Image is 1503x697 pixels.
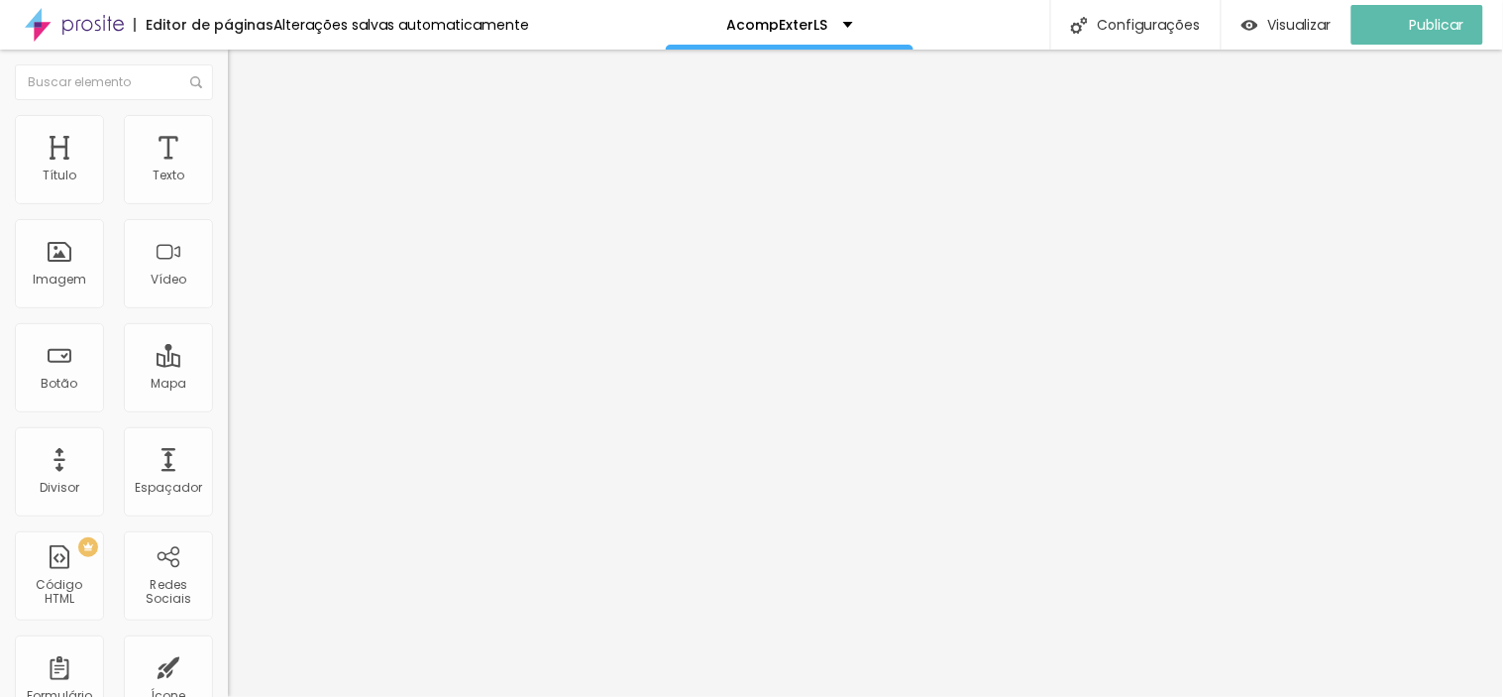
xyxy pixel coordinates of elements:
[20,578,98,607] div: Código HTML
[40,481,79,495] div: Divisor
[190,76,202,88] img: Icone
[1222,5,1351,45] button: Visualizar
[727,18,828,32] p: AcompExterLS
[1351,5,1483,45] button: Publicar
[153,169,184,182] div: Texto
[151,377,186,391] div: Mapa
[134,18,273,32] div: Editor de páginas
[135,481,202,495] div: Espaçador
[33,273,86,287] div: Imagem
[1071,17,1088,34] img: Icone
[151,273,186,287] div: Vídeo
[43,169,76,182] div: Título
[273,18,529,32] div: Alterações salvas automaticamente
[1410,17,1464,33] span: Publicar
[129,578,207,607] div: Redes Sociais
[15,64,213,100] input: Buscar elemento
[228,50,1503,697] iframe: Editor
[1241,17,1258,34] img: view-1.svg
[42,377,78,391] div: Botão
[1268,17,1332,33] span: Visualizar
